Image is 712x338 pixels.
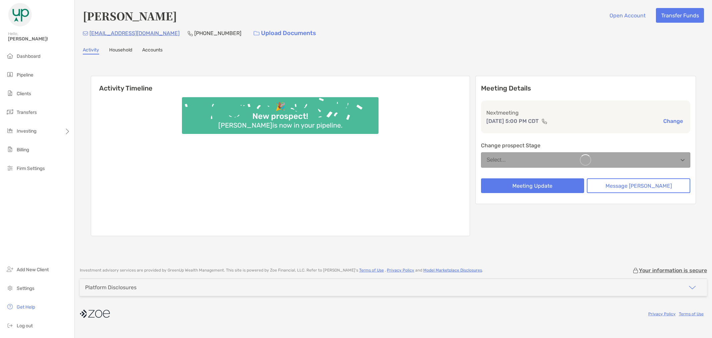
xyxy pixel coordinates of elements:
img: dashboard icon [6,52,14,60]
p: [EMAIL_ADDRESS][DOMAIN_NAME] [89,29,180,37]
p: Your information is secure [639,267,707,274]
div: [PERSON_NAME] is now in your pipeline. [216,121,345,129]
div: 🎉 [273,102,288,112]
img: icon arrow [688,284,696,292]
img: billing icon [6,145,14,153]
a: Terms of Use [359,268,384,273]
a: Model Marketplace Disclosures [423,268,482,273]
p: [DATE] 5:00 PM CDT [486,117,539,125]
a: Terms of Use [679,312,704,316]
img: settings icon [6,284,14,292]
a: Accounts [142,47,163,54]
img: Phone Icon [188,31,193,36]
img: pipeline icon [6,70,14,78]
span: Firm Settings [17,166,45,171]
h6: Activity Timeline [91,76,470,92]
button: Transfer Funds [656,8,704,23]
button: Change [661,118,685,125]
img: button icon [254,31,259,36]
img: Zoe Logo [8,3,32,27]
p: Change prospect Stage [481,141,691,150]
button: Message [PERSON_NAME] [587,178,690,193]
span: Pipeline [17,72,33,78]
button: Open Account [604,8,651,23]
img: Email Icon [83,31,88,35]
img: investing icon [6,127,14,135]
span: Investing [17,128,36,134]
img: logout icon [6,321,14,329]
img: add_new_client icon [6,265,14,273]
img: communication type [541,119,547,124]
span: Get Help [17,304,35,310]
div: New prospect! [250,112,311,121]
a: Privacy Policy [387,268,414,273]
img: clients icon [6,89,14,97]
img: get-help icon [6,303,14,311]
span: Log out [17,323,33,329]
span: Billing [17,147,29,153]
div: Platform Disclosures [85,284,137,291]
img: Confetti [182,97,379,128]
p: Next meeting [486,109,685,117]
p: Investment advisory services are provided by GreenUp Wealth Management . This site is powered by ... [80,268,483,273]
h4: [PERSON_NAME] [83,8,177,23]
span: Clients [17,91,31,97]
span: [PERSON_NAME]! [8,36,70,42]
img: firm-settings icon [6,164,14,172]
p: [PHONE_NUMBER] [194,29,241,37]
span: Settings [17,286,34,291]
span: Add New Client [17,267,49,273]
a: Household [109,47,132,54]
a: Privacy Policy [648,312,676,316]
img: company logo [80,306,110,321]
p: Meeting Details [481,84,691,93]
span: Transfers [17,110,37,115]
img: transfers icon [6,108,14,116]
a: Upload Documents [249,26,320,40]
span: Dashboard [17,53,40,59]
button: Meeting Update [481,178,584,193]
a: Activity [83,47,99,54]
